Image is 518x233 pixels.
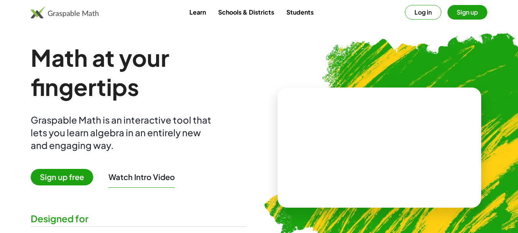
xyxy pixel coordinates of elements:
[322,119,437,176] video: What is this? This is dynamic math notation. Dynamic math notation plays a central role in how Gr...
[31,212,247,225] div: Designed for
[212,5,280,19] a: Schools & Districts
[31,169,93,185] span: Sign up free
[405,5,441,20] button: Log in
[109,172,175,182] button: Watch Intro Video
[280,5,320,19] a: Students
[447,5,487,20] button: Sign up
[183,5,212,19] a: Learn
[31,114,215,152] div: Graspable Math is an interactive tool that lets you learn algebra in an entirely new and engaging...
[31,43,247,101] h1: Math at your fingertips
